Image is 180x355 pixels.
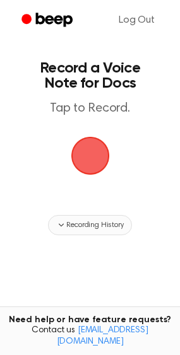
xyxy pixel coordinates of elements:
[23,61,157,91] h1: Record a Voice Note for Docs
[71,137,109,175] img: Beep Logo
[106,5,167,35] a: Log Out
[13,8,84,33] a: Beep
[8,325,172,347] span: Contact us
[66,219,123,231] span: Recording History
[57,326,148,346] a: [EMAIL_ADDRESS][DOMAIN_NAME]
[48,215,131,235] button: Recording History
[23,101,157,117] p: Tap to Record.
